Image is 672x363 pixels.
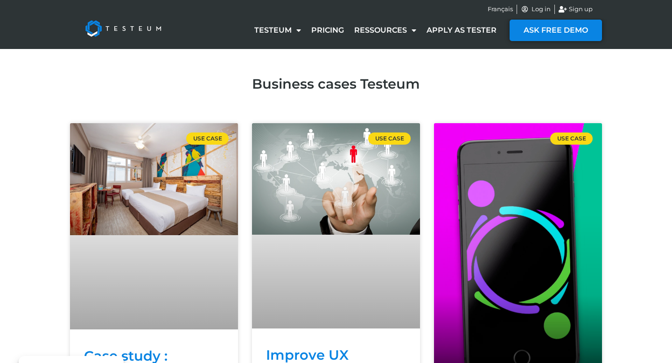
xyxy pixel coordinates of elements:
nav: Menu [249,20,502,41]
a: Gondwana City Art [70,123,238,329]
a: Log in [521,5,551,14]
a: Testeum [249,20,306,41]
a: Français [488,5,513,14]
div: Use case [186,133,229,145]
a: Sign up [559,5,593,14]
a: Pricing [306,20,349,41]
span: Sign up [567,5,593,14]
span: Log in [529,5,551,14]
img: Testeum Logo - Application crowdtesting platform [75,10,172,47]
h1: Business cases Testeum [70,77,602,91]
div: Use case [550,133,593,145]
a: ASK FREE DEMO [510,20,602,41]
span: ASK FREE DEMO [524,27,588,34]
a: Ressources [349,20,421,41]
div: Use case [368,133,411,145]
a: Apply as tester [421,20,502,41]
